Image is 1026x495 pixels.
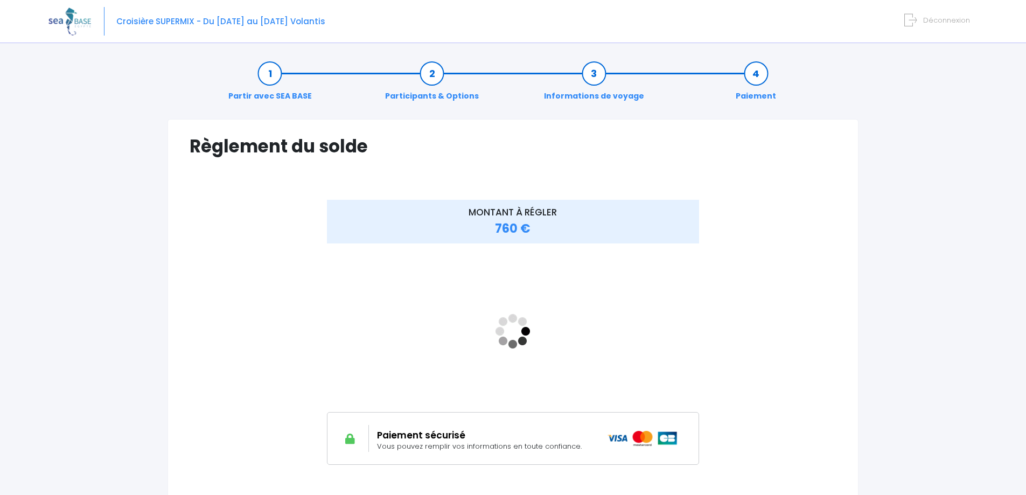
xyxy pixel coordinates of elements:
span: Croisière SUPERMIX - Du [DATE] au [DATE] Volantis [116,16,325,27]
a: Partir avec SEA BASE [223,68,317,102]
img: icons_paiement_securise@2x.png [608,431,678,446]
iframe: <!-- //required --> [327,250,699,412]
h1: Règlement du solde [190,136,836,157]
span: MONTANT À RÉGLER [469,206,557,219]
a: Participants & Options [380,68,484,102]
span: Déconnexion [923,15,970,25]
a: Paiement [730,68,781,102]
span: 760 € [495,220,531,237]
h2: Paiement sécurisé [377,430,591,441]
a: Informations de voyage [539,68,650,102]
span: Vous pouvez remplir vos informations en toute confiance. [377,441,582,451]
